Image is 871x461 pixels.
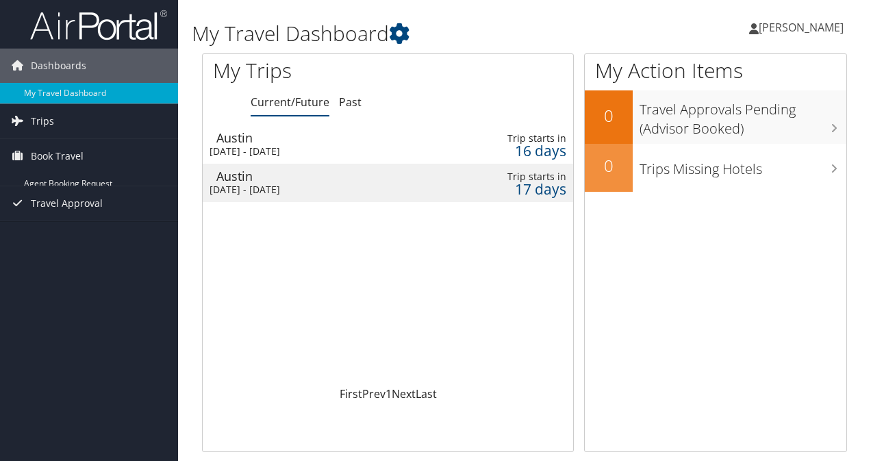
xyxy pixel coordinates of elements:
[585,56,846,85] h1: My Action Items
[31,186,103,221] span: Travel Approval
[362,386,386,401] a: Prev
[31,104,54,138] span: Trips
[216,170,446,182] div: Austin
[31,139,84,173] span: Book Travel
[213,56,409,85] h1: My Trips
[392,386,416,401] a: Next
[585,154,633,177] h2: 0
[640,93,846,138] h3: Travel Approvals Pending (Advisor Booked)
[216,132,446,144] div: Austin
[749,7,857,48] a: [PERSON_NAME]
[759,20,844,35] span: [PERSON_NAME]
[31,49,86,83] span: Dashboards
[30,9,167,41] img: airportal-logo.png
[585,104,633,127] h2: 0
[386,386,392,401] a: 1
[210,145,440,158] div: [DATE] - [DATE]
[416,386,437,401] a: Last
[488,145,566,157] div: 16 days
[340,386,362,401] a: First
[251,95,329,110] a: Current/Future
[488,171,566,183] div: Trip starts in
[488,132,566,145] div: Trip starts in
[339,95,362,110] a: Past
[640,153,846,179] h3: Trips Missing Hotels
[488,183,566,195] div: 17 days
[210,184,440,196] div: [DATE] - [DATE]
[585,144,846,192] a: 0Trips Missing Hotels
[585,90,846,143] a: 0Travel Approvals Pending (Advisor Booked)
[192,19,635,48] h1: My Travel Dashboard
